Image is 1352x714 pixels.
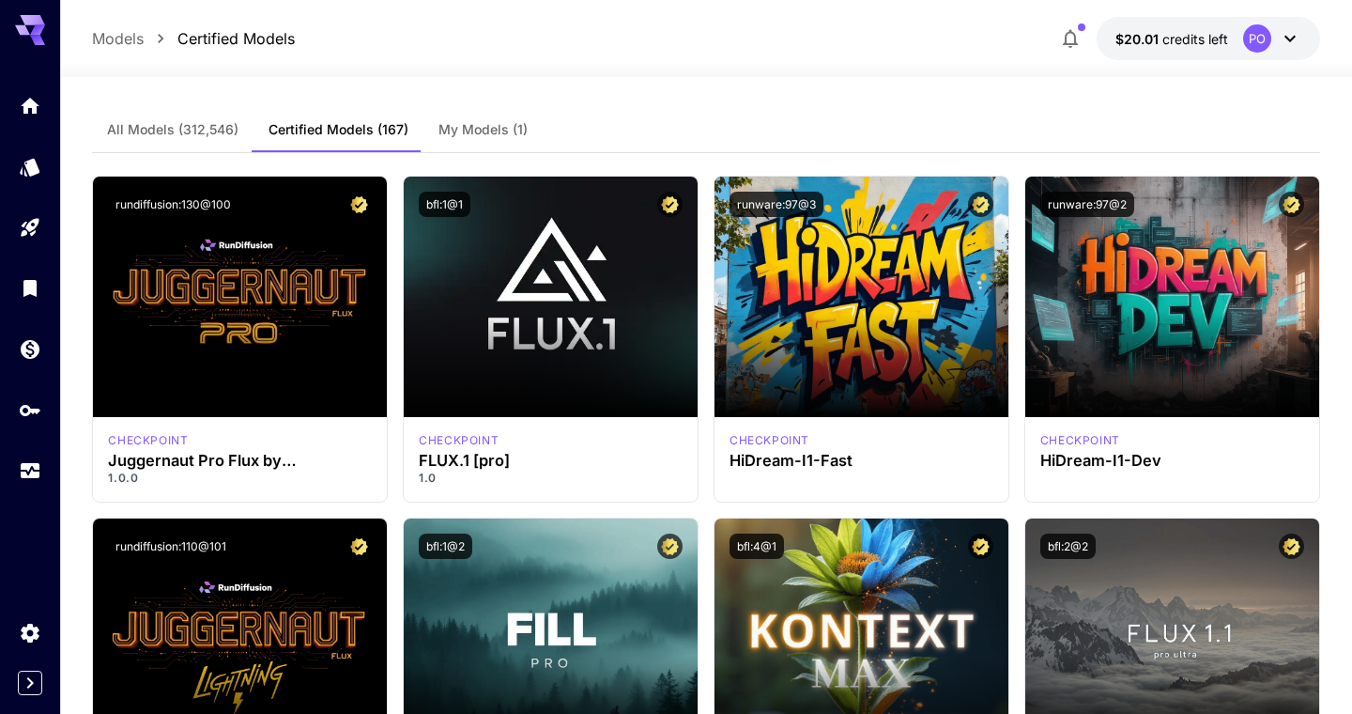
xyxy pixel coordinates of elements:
button: Expand sidebar [18,671,42,695]
h3: HiDream-I1-Fast [730,452,993,470]
a: Models [92,27,144,50]
span: Certified Models (167) [269,121,408,138]
div: Usage [19,459,41,483]
div: HiDream Fast [730,432,809,449]
p: checkpoint [730,432,809,449]
button: bfl:1@2 [419,534,472,559]
button: Certified Model – Vetted for best performance and includes a commercial license. [657,192,683,217]
button: Certified Model – Vetted for best performance and includes a commercial license. [346,192,372,217]
nav: breadcrumb [92,27,295,50]
button: rundiffusion:110@101 [108,534,234,559]
div: API Keys [19,398,41,422]
div: Settings [19,621,41,644]
button: Certified Model – Vetted for best performance and includes a commercial license. [1279,534,1304,559]
button: $20.00959PO [1097,17,1320,60]
button: Certified Model – Vetted for best performance and includes a commercial license. [657,534,683,559]
p: checkpoint [419,432,499,449]
div: fluxpro [419,432,499,449]
div: HiDream Dev [1040,432,1120,449]
p: checkpoint [1040,432,1120,449]
button: bfl:1@1 [419,192,470,217]
a: Certified Models [177,27,295,50]
div: FLUX.1 D [108,432,188,449]
div: Playground [19,216,41,240]
div: Models [19,155,41,178]
button: Certified Model – Vetted for best performance and includes a commercial license. [1279,192,1304,217]
h3: Juggernaut Pro Flux by RunDiffusion [108,452,372,470]
span: All Models (312,546) [107,121,238,138]
button: bfl:4@1 [730,534,784,559]
h3: HiDream-I1-Dev [1040,452,1304,470]
p: checkpoint [108,432,188,449]
button: Certified Model – Vetted for best performance and includes a commercial license. [968,534,993,559]
div: $20.00959 [1115,29,1228,49]
button: Certified Model – Vetted for best performance and includes a commercial license. [968,192,993,217]
p: 1.0.0 [108,470,372,487]
button: rundiffusion:130@100 [108,192,238,217]
h3: FLUX.1 [pro] [419,452,683,470]
div: Wallet [19,337,41,361]
button: Certified Model – Vetted for best performance and includes a commercial license. [346,534,372,559]
div: PO [1243,24,1271,53]
span: $20.01 [1115,31,1162,47]
span: credits left [1162,31,1228,47]
span: My Models (1) [438,121,528,138]
div: Library [19,276,41,300]
button: runware:97@2 [1040,192,1134,217]
div: Home [19,94,41,117]
button: bfl:2@2 [1040,534,1096,559]
button: runware:97@3 [730,192,823,217]
p: 1.0 [419,470,683,487]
